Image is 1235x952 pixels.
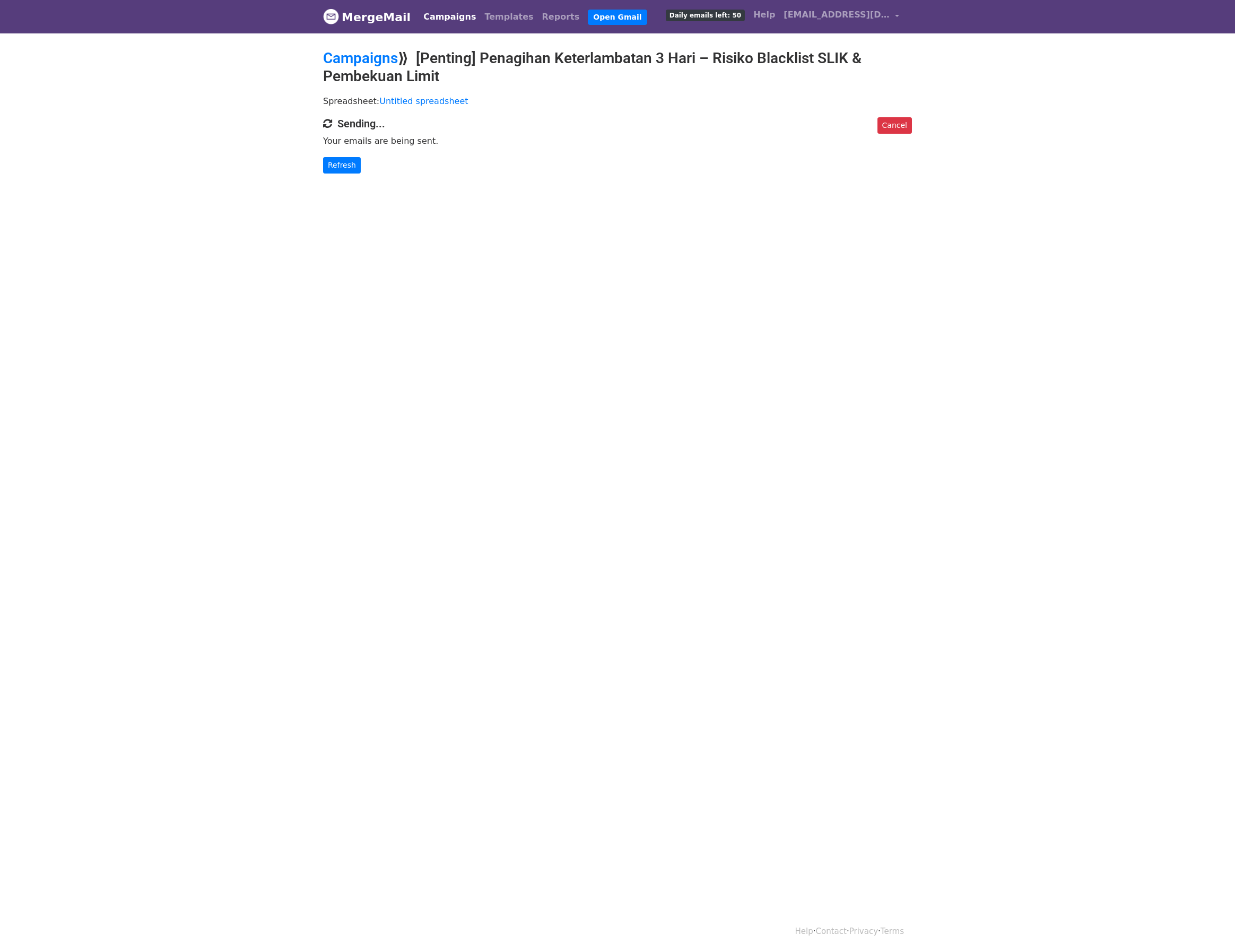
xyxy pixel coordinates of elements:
[323,117,912,130] h4: Sending...
[666,10,745,21] span: Daily emails left: 50
[323,49,912,85] h2: ⟫ [Penting] Penagihan Keterlambatan 3 Hari – Risiko Blacklist SLIK & Pembekuan Limit
[849,927,878,936] a: Privacy
[816,927,847,936] a: Contact
[323,49,398,67] a: Campaigns
[588,10,647,25] a: Open Gmail
[795,927,813,936] a: Help
[881,927,904,936] a: Terms
[419,6,480,28] a: Campaigns
[323,6,411,28] a: MergeMail
[749,4,779,25] a: Help
[784,8,890,21] span: [EMAIL_ADDRESS][DOMAIN_NAME]
[779,4,903,29] a: [EMAIL_ADDRESS][DOMAIN_NAME]
[480,6,537,28] a: Templates
[323,157,361,174] a: Refresh
[662,4,749,25] a: Daily emails left: 50
[877,117,912,134] a: Cancel
[323,8,339,24] img: MergeMail logo
[538,6,584,28] a: Reports
[323,135,912,146] p: Your emails are being sent.
[323,96,912,107] p: Spreadsheet:
[379,96,468,106] a: Untitled spreadsheet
